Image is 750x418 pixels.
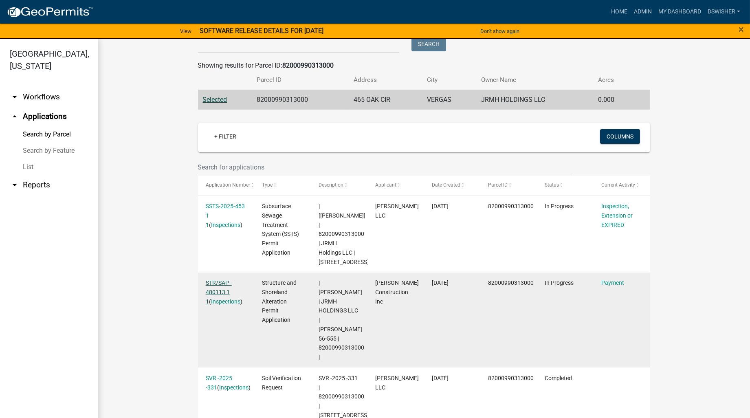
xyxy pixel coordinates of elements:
[600,129,640,144] button: Columns
[477,24,523,38] button: Don't show again
[631,4,655,20] a: Admin
[545,182,559,188] span: Status
[200,27,323,35] strong: SOFTWARE RELEASE DETAILS FOR [DATE]
[704,4,743,20] a: dswisher
[211,298,240,305] a: Inspections
[198,176,255,195] datatable-header-cell: Application Number
[545,203,574,209] span: In Progress
[432,203,449,209] span: 09/19/2025
[422,90,477,110] td: VERGAS
[349,70,422,90] th: Address
[488,203,534,209] span: 82000990313000
[283,62,334,69] strong: 82000990313000
[349,90,422,110] td: 465 OAK CIR
[608,4,631,20] a: Home
[206,203,245,228] a: SSTS-2025-453 1 1
[477,90,594,110] td: JRMH HOLDINGS LLC
[545,375,572,381] span: Completed
[319,182,343,188] span: Description
[411,37,446,51] button: Search
[319,203,369,265] span: | [Alexis Newark] | 82000990313000 | JRMH Holdings LLC | 465 OAK CIR
[593,90,634,110] td: 0.000
[262,203,299,256] span: Subsurface Sewage Treatment System (SSTS) Permit Application
[206,374,246,392] div: ( )
[480,176,537,195] datatable-header-cell: Parcel ID
[177,24,195,38] a: View
[601,203,633,228] a: Inspection, Extension or EXPIRED
[477,70,594,90] th: Owner Name
[10,92,20,102] i: arrow_drop_down
[206,202,246,229] div: ( )
[367,176,424,195] datatable-header-cell: Applicant
[375,375,419,391] span: Roisum LLC
[10,112,20,121] i: arrow_drop_up
[319,279,364,360] span: | Andrea Perales | JRMH HOLDINGS LLC | Lawrence 56-555 | 82000990313000 |
[262,182,273,188] span: Type
[375,182,396,188] span: Applicant
[432,279,449,286] span: 09/17/2025
[739,24,744,34] button: Close
[375,279,419,305] span: Kelly Funk Construction Inc
[219,384,249,391] a: Inspections
[424,176,481,195] datatable-header-cell: Date Created
[10,180,20,190] i: arrow_drop_down
[252,90,349,110] td: 82000990313000
[206,278,246,306] div: ( )
[252,70,349,90] th: Parcel ID
[601,182,635,188] span: Current Activity
[375,203,419,219] span: Roisum LLC
[206,279,232,305] a: STR/SAP - 480113 1 1
[206,375,232,391] a: SVR -2025 -331
[206,182,250,188] span: Application Number
[208,129,243,144] a: + Filter
[601,279,624,286] a: Payment
[488,279,534,286] span: 82000990313000
[432,182,460,188] span: Date Created
[203,96,227,103] a: Selected
[593,70,634,90] th: Acres
[262,375,301,391] span: Soil Verification Request
[198,159,573,176] input: Search for applications
[262,279,297,323] span: Structure and Shoreland Alteration Permit Application
[198,61,650,70] div: Showing results for Parcel ID:
[311,176,367,195] datatable-header-cell: Description
[422,70,477,90] th: City
[211,222,240,228] a: Inspections
[594,176,650,195] datatable-header-cell: Current Activity
[488,182,508,188] span: Parcel ID
[739,24,744,35] span: ×
[488,375,534,381] span: 82000990313000
[545,279,574,286] span: In Progress
[655,4,704,20] a: My Dashboard
[432,375,449,381] span: 09/17/2025
[537,176,594,195] datatable-header-cell: Status
[254,176,311,195] datatable-header-cell: Type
